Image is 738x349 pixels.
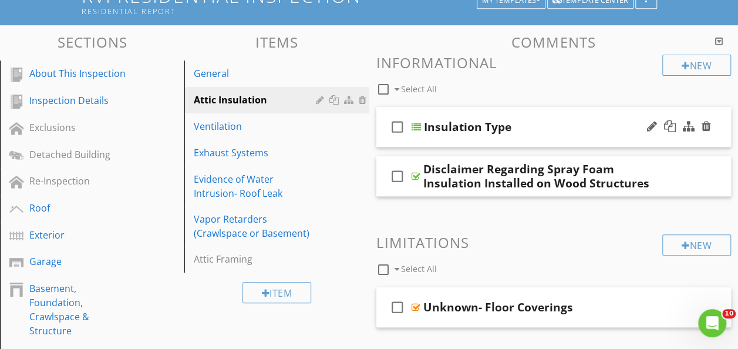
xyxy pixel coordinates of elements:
[194,66,319,80] div: General
[401,83,437,95] span: Select All
[388,113,407,141] i: check_box_outline_blank
[401,263,437,274] span: Select All
[242,282,312,303] div: Item
[722,309,736,318] span: 10
[194,93,319,107] div: Attic Insulation
[29,120,129,135] div: Exclusions
[376,55,732,71] h3: Informational
[29,281,129,338] div: Basement, Foundation, Crawlspace & Structure
[194,172,319,200] div: Evidence of Water Intrusion- Roof Leak
[194,146,319,160] div: Exhaust Systems
[376,34,732,50] h3: Comments
[29,228,129,242] div: Exterior
[184,34,369,50] h3: Items
[29,147,129,162] div: Detached Building
[194,212,319,240] div: Vapor Retarders (Crawlspace or Basement)
[194,252,319,266] div: Attic Framing
[29,201,129,215] div: Roof
[424,120,511,134] div: Insulation Type
[423,300,573,314] div: Unknown- Floor Coverings
[662,55,731,76] div: New
[29,66,129,80] div: About This Inspection
[376,234,732,250] h3: Limitations
[388,162,407,190] i: check_box_outline_blank
[29,93,129,108] div: Inspection Details
[662,234,731,256] div: New
[698,309,726,337] iframe: Intercom live chat
[194,119,319,133] div: Ventilation
[423,162,672,190] div: Disclaimer Regarding Spray Foam Insulation Installed on Wood Structures
[29,174,129,188] div: Re-Inspection
[82,6,481,16] div: Residential Report
[29,254,129,269] div: Garage
[388,293,407,321] i: check_box_outline_blank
